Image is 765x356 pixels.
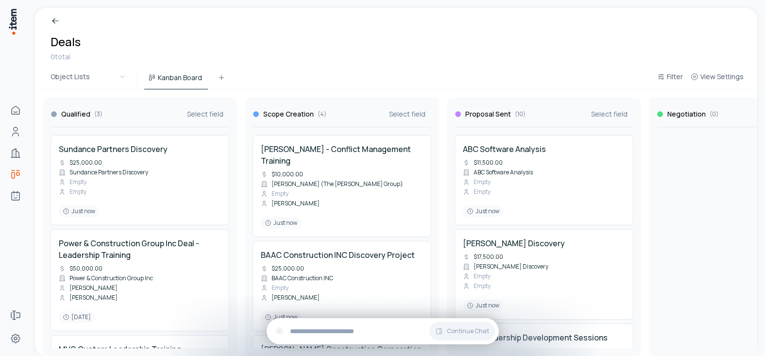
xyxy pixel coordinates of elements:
a: [PERSON_NAME] - Conflict Management Training$10,000.00[PERSON_NAME] (The [PERSON_NAME] Group)Empt... [261,143,423,229]
div: Just now [261,311,301,323]
h3: Proposal Sent [465,109,511,119]
a: ABC Software Analysis$11,500.00ABC Software AnalysisEmptyEmptyJust now [463,143,625,217]
div: Sundance Partners Discovery [59,169,148,176]
h4: Colt Leadership Development Sessions [463,332,608,343]
span: Empty [69,188,86,196]
h4: Power & Construction Group Inc Deal - Leadership Training [59,237,221,261]
a: Settings [6,329,25,348]
span: Empty [69,178,86,186]
a: Agents [6,186,25,205]
div: Just now [463,300,503,311]
div: ABC Software Analysis$11,500.00ABC Software AnalysisEmptyEmptyJust now [455,135,633,225]
div: [PERSON_NAME] [261,200,320,207]
div: Sundance Partners Discovery$25,000.00Sundance Partners DiscoveryEmptyEmptyJust now [51,135,229,225]
a: Companies [6,143,25,163]
span: Select field [591,109,628,119]
h4: [PERSON_NAME] - Conflict Management Training [261,143,423,167]
span: Empty [474,272,491,280]
div: [PERSON_NAME] [261,294,320,302]
span: ( 0 ) [710,110,718,118]
span: Select field [187,109,223,119]
div: [PERSON_NAME] [59,294,118,302]
div: [PERSON_NAME] - Conflict Management Training$10,000.00[PERSON_NAME] (The [PERSON_NAME] Group)Empt... [253,135,431,237]
div: $11,500.00 [463,159,503,167]
h4: MVG Custom Leadership Training [59,343,181,355]
div: Just now [261,217,301,229]
h1: Deals [51,34,81,50]
div: $25,000.00 [261,265,304,272]
span: Empty [474,282,491,290]
a: Contacts [6,122,25,141]
a: [PERSON_NAME] Discovery$17,500.00[PERSON_NAME] DiscoveryEmptyEmptyJust now [463,237,625,311]
span: Empty [272,284,289,292]
button: View Settings [687,71,748,88]
div: Power & Construction Group Inc Deal - Leadership Training$50,000.00Power & Construction Group Inc... [51,229,229,331]
span: Continue Chat [447,327,489,335]
div: Just now [59,205,99,217]
a: Breadcrumb [51,16,100,26]
button: Kanban Board [144,72,208,89]
h3: Scope Creation [263,109,314,119]
div: BAAC Construction INC Discovery Project$25,000.00BAAC Construction INCEmpty[PERSON_NAME]Just now [253,241,431,331]
div: [PERSON_NAME] [59,284,118,292]
div: 0 total [51,51,81,62]
span: Empty [474,188,491,196]
img: Item Brain Logo [8,8,17,35]
span: Empty [474,178,491,186]
div: $50,000.00 [59,265,102,272]
span: ( 10 ) [515,110,526,118]
div: $17,500.00 [463,253,503,261]
span: Select field [389,109,425,119]
div: $62,500.00 [463,347,506,355]
div: Continue Chat [267,318,499,344]
span: Filter [667,72,683,82]
h4: [PERSON_NAME] Discovery [463,237,565,249]
h3: Negotiation [667,109,706,119]
a: Home [6,101,25,120]
div: [PERSON_NAME] (The [PERSON_NAME] Group) [261,180,403,188]
a: BAAC Construction INC Discovery Project$25,000.00BAAC Construction INCEmpty[PERSON_NAME]Just now [261,249,423,323]
div: Just now [463,205,503,217]
span: ( 3 ) [94,110,102,118]
h4: ABC Software Analysis [463,143,546,155]
div: $10,000.00 [261,170,303,178]
div: [PERSON_NAME] Discovery$17,500.00[PERSON_NAME] DiscoveryEmptyEmptyJust now [455,229,633,320]
h4: BAAC Construction INC Discovery Project [261,249,415,261]
button: Filter [653,71,687,88]
div: BAAC Construction INC [261,274,333,282]
p: Breadcrumb [60,16,100,26]
div: ABC Software Analysis [463,169,533,176]
a: Forms [6,305,25,325]
a: Power & Construction Group Inc Deal - Leadership Training$50,000.00Power & Construction Group Inc... [59,237,221,323]
span: ( 4 ) [318,110,326,118]
div: [PERSON_NAME] Discovery [463,263,548,271]
div: $25,000.00 [59,159,102,167]
h3: Qualified [61,109,90,119]
span: View Settings [700,72,744,82]
h4: Sundance Partners Discovery [59,143,168,155]
div: [DATE] [59,311,95,323]
span: Empty [272,190,289,198]
button: Continue Chat [429,322,495,340]
a: Sundance Partners Discovery$25,000.00Sundance Partners DiscoveryEmptyEmptyJust now [59,143,221,217]
div: Power & Construction Group Inc [59,274,153,282]
a: deals [6,165,25,184]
